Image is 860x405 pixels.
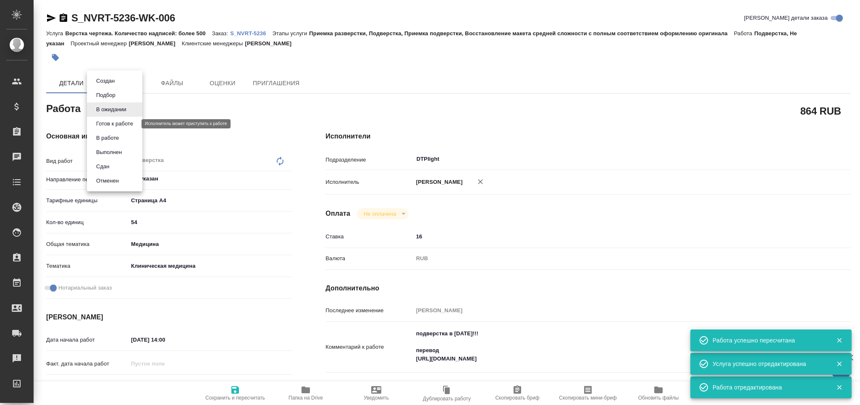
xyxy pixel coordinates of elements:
button: Подбор [94,91,118,100]
button: В работе [94,133,121,143]
button: Выполнен [94,148,124,157]
div: Работа успешно пересчитана [713,336,823,345]
div: Услуга успешно отредактирована [713,360,823,368]
button: Отменен [94,176,121,186]
button: В ожидании [94,105,129,114]
button: Создан [94,76,117,86]
div: Работа отредактирована [713,383,823,392]
button: Готов к работе [94,119,136,128]
button: Закрыть [831,337,848,344]
button: Закрыть [831,384,848,391]
button: Сдан [94,162,112,171]
button: Закрыть [831,360,848,368]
